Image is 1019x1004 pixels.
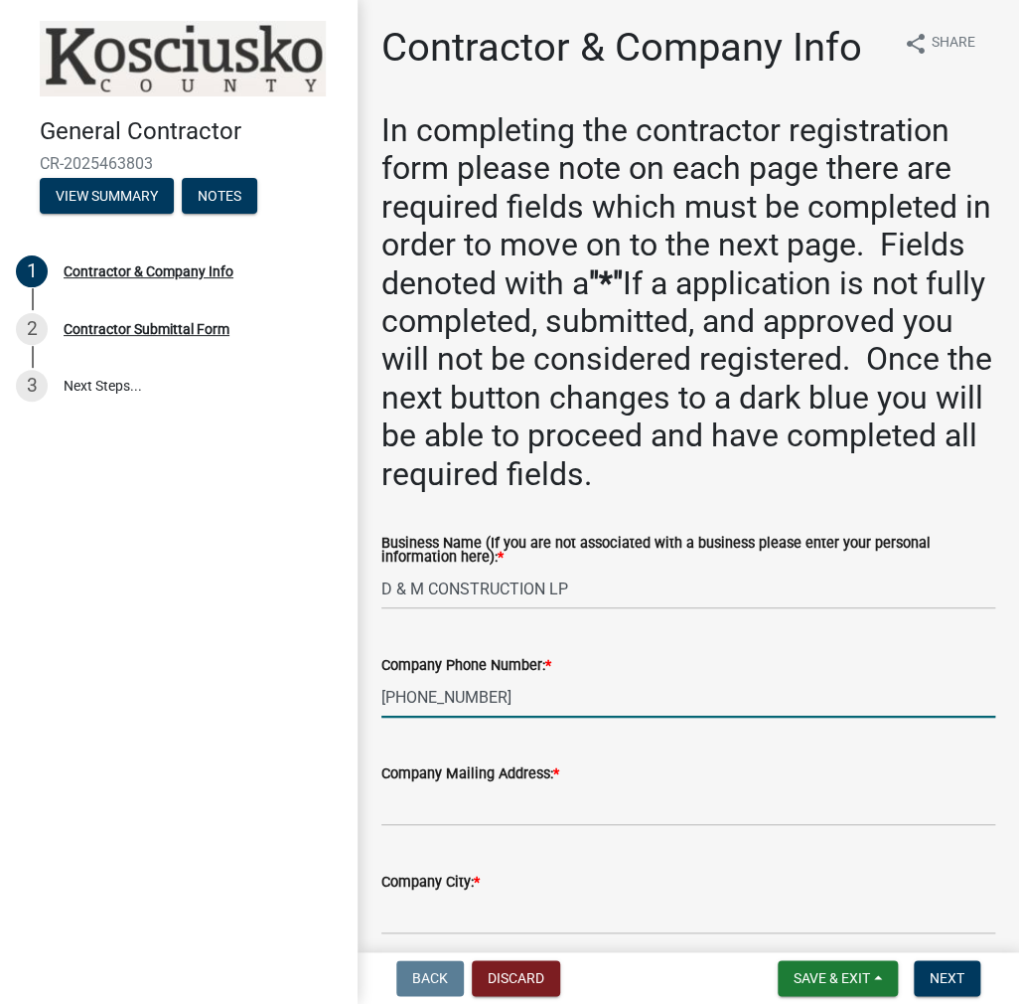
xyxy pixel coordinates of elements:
[794,970,870,986] span: Save & Exit
[40,117,342,146] h4: General Contractor
[381,537,995,566] label: Business Name (If you are not associated with a business please enter your personal information h...
[381,767,559,781] label: Company Mailing Address:
[40,154,318,173] span: CR-2025463803
[40,21,326,96] img: Kosciusko County, Indiana
[40,189,174,205] wm-modal-confirm: Summary
[182,189,257,205] wm-modal-confirm: Notes
[396,960,464,996] button: Back
[64,264,233,278] div: Contractor & Company Info
[40,178,174,214] button: View Summary
[381,876,480,890] label: Company City:
[381,111,995,493] h2: In completing the contractor registration form please note on each page there are required fields...
[16,370,48,402] div: 3
[381,659,551,673] label: Company Phone Number:
[932,32,975,56] span: Share
[16,255,48,287] div: 1
[16,313,48,345] div: 2
[930,970,964,986] span: Next
[778,960,898,996] button: Save & Exit
[914,960,980,996] button: Next
[182,178,257,214] button: Notes
[904,32,928,56] i: share
[381,24,862,72] h1: Contractor & Company Info
[64,322,229,336] div: Contractor Submittal Form
[888,24,991,63] button: shareShare
[472,960,560,996] button: Discard
[412,970,448,986] span: Back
